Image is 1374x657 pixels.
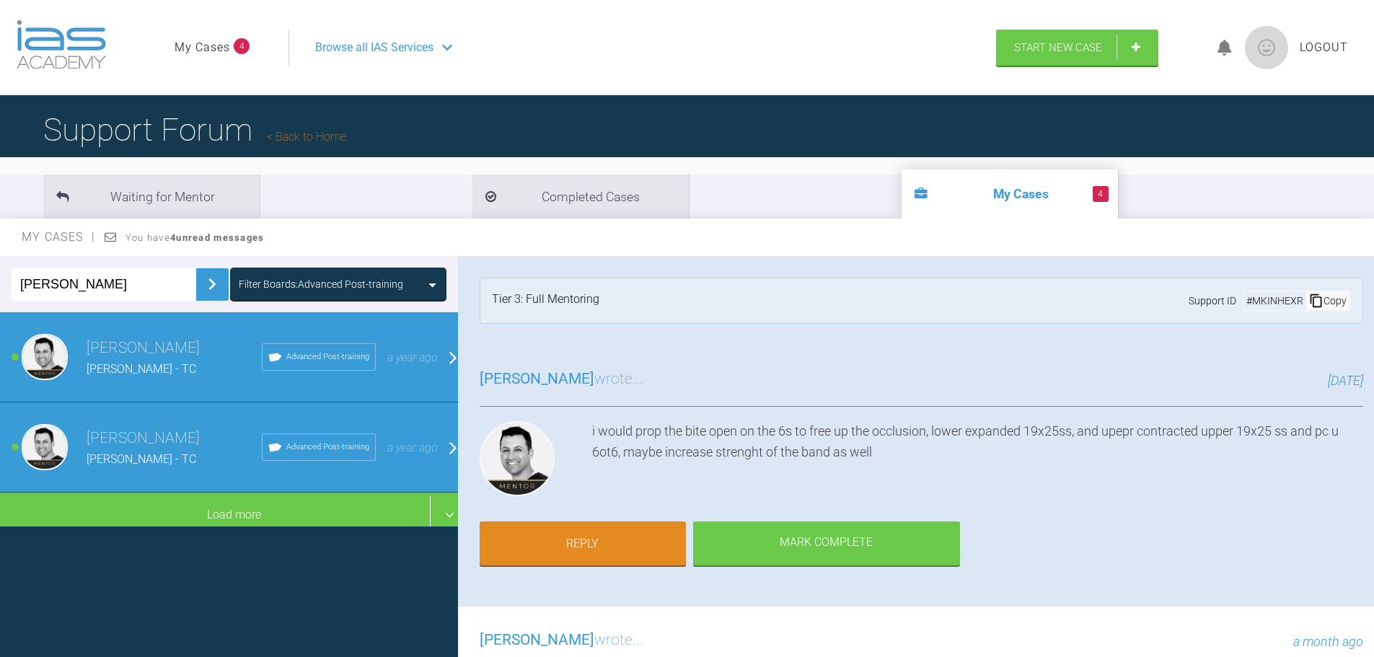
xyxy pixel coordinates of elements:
span: [PERSON_NAME] [480,631,594,648]
span: You have [125,232,265,243]
span: My Cases [22,230,96,244]
img: profile.png [1245,26,1288,69]
span: [PERSON_NAME] - TC [87,362,196,376]
span: [PERSON_NAME] [480,370,594,387]
span: a year ago [387,350,438,364]
span: Support ID [1189,293,1236,309]
div: Tier 3: Full Mentoring [492,290,599,312]
div: # MKINHEXR [1243,293,1306,309]
h1: Support Forum [43,105,346,155]
input: Enter Case ID or Title [12,268,196,301]
span: 4 [1093,186,1109,202]
h3: [PERSON_NAME] [87,426,262,451]
span: Browse all IAS Services [315,38,433,57]
h3: [PERSON_NAME] [87,336,262,361]
span: a month ago [1293,634,1363,649]
strong: 4 unread messages [170,232,264,243]
li: My Cases [902,169,1118,219]
span: a year ago [387,441,438,454]
img: chevronRight.28bd32b0.svg [201,273,224,296]
img: Zaid Esmail [22,424,68,470]
span: [PERSON_NAME] - TC [87,452,196,466]
span: Start New Case [1014,41,1102,54]
img: Zaid Esmail [22,334,68,380]
a: Back to Home [267,130,346,144]
a: Logout [1300,38,1348,57]
span: Advanced Post-training [286,441,369,454]
a: My Cases [175,38,230,57]
span: [DATE] [1328,373,1363,388]
span: Advanced Post-training [286,350,369,363]
li: Waiting for Mentor [43,175,260,219]
h3: wrote... [480,367,643,392]
div: i would prop the bite open on the 6s to free up the occlusion, lower expanded 19x25ss, and upepr ... [592,421,1363,502]
a: Reply [480,521,686,566]
a: Start New Case [996,30,1158,66]
div: Filter Boards: Advanced Post-training [239,276,403,292]
li: Completed Cases [472,175,689,219]
div: Copy [1306,291,1349,310]
img: Zaid Esmail [480,421,555,496]
div: Mark Complete [693,521,960,566]
img: logo-light.3e3ef733.png [17,20,106,69]
span: 4 [234,38,250,54]
h3: wrote... [480,628,643,653]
